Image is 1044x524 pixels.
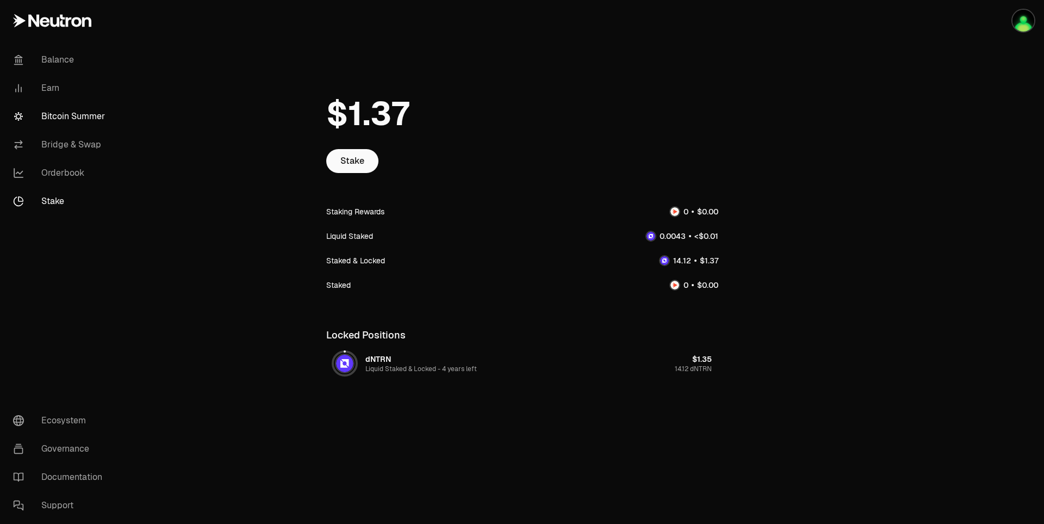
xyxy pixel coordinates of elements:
[4,74,117,102] a: Earn
[4,435,117,463] a: Governance
[4,491,117,520] a: Support
[326,231,373,242] div: Liquid Staked
[336,355,353,372] img: dNTRN Logo
[1012,10,1034,32] img: Sub3Serg
[670,281,679,289] img: NTRN Logo
[326,206,384,217] div: Staking Rewards
[4,159,117,187] a: Orderbook
[442,365,477,373] span: 4 years left
[660,256,669,265] img: dNTRN Logo
[326,255,385,266] div: Staked & Locked
[4,131,117,159] a: Bridge & Swap
[647,232,655,241] img: dNTRN Logo
[326,323,718,347] div: Locked Positions
[365,354,391,365] div: dNTRN
[326,149,378,173] a: Stake
[4,102,117,131] a: Bitcoin Summer
[670,207,679,216] img: NTRN Logo
[365,365,442,373] span: Liquid Staked & Locked -
[675,365,712,373] div: 14.12 dNTRN
[4,463,117,491] a: Documentation
[326,280,351,291] div: Staked
[692,354,712,365] div: $1.35
[4,187,117,215] a: Stake
[4,46,117,74] a: Balance
[4,406,117,435] a: Ecosystem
